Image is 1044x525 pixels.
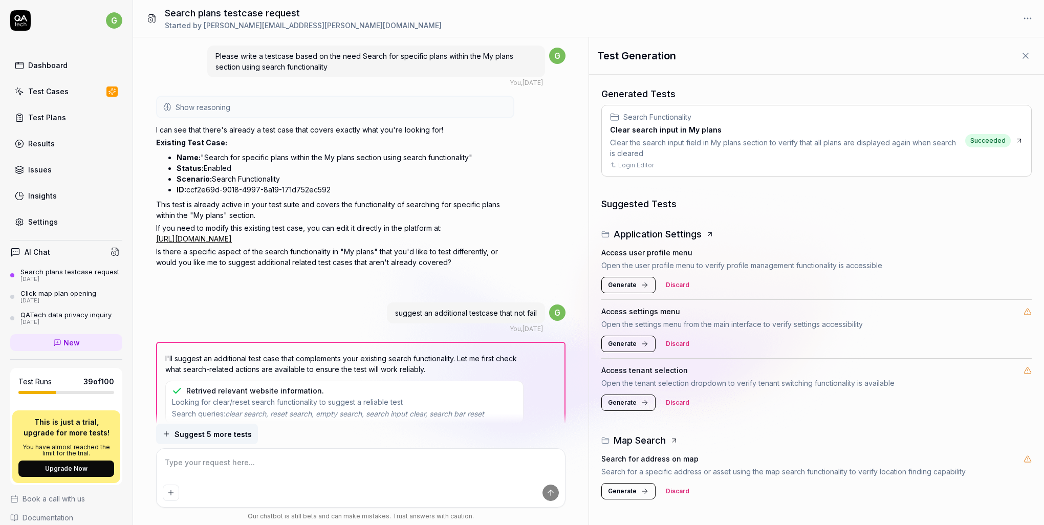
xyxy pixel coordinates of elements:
[20,276,119,283] div: [DATE]
[10,493,122,504] a: Book a call with us
[18,444,114,456] p: You have almost reached the limit for the trial.
[601,277,656,293] button: Generate
[608,487,637,496] span: Generate
[176,102,230,113] span: Show reasoning
[106,10,122,31] button: g
[204,21,442,30] span: [PERSON_NAME][EMAIL_ADDRESS][PERSON_NAME][DOMAIN_NAME]
[549,304,565,321] span: g
[177,163,514,173] li: Enabled
[601,395,656,411] button: Generate
[28,60,68,71] div: Dashboard
[10,160,122,180] a: Issues
[165,353,524,375] p: I'll suggest an additional test case that complements your existing search functionality. Let me ...
[10,289,122,304] a: Click map plan opening[DATE]
[172,397,484,407] span: Looking for clear/reset search functionality to suggest a reliable test
[63,337,80,348] span: New
[601,87,1032,101] h3: Generated Tests
[601,247,692,258] h4: Access user profile menu
[225,409,484,418] span: clear search, reset search, empty search, search input clear, search bar reset
[10,334,122,351] a: New
[10,134,122,154] a: Results
[23,512,73,523] span: Documentation
[10,55,122,75] a: Dashboard
[25,247,50,257] h4: AI Chat
[20,268,119,276] div: Search plans testcase request
[83,376,114,387] span: 39 of 100
[156,424,258,444] button: Suggest 5 more tests
[18,417,114,438] p: This is just a trial, upgrade for more tests!
[623,112,691,122] span: Search Functionality
[20,289,96,297] div: Click map plan opening
[177,152,514,163] li: "Search for specific plans within the My plans section using search functionality"
[186,385,324,396] div: Retrived relevant website information.
[18,461,114,477] button: Upgrade Now
[660,336,695,352] button: Discard
[601,453,699,464] h4: Search for address on map
[614,433,666,447] h3: Map Search
[549,48,565,64] span: g
[510,78,543,87] div: , [DATE]
[610,124,961,135] h3: Clear search input in My plans
[10,512,122,523] a: Documentation
[601,466,1032,477] p: Search for a specific address or asset using the map search functionality to verify location find...
[177,174,212,183] strong: Scenario:
[156,138,227,147] strong: Existing Test Case:
[608,398,637,407] span: Generate
[23,493,85,504] span: Book a call with us
[106,12,122,29] span: g
[10,212,122,232] a: Settings
[177,184,514,195] li: ccf2e69d-9018-4997-8a19-171d752ec592
[601,105,1032,177] a: Search FunctionalityClear search input in My plansClear the search input field in My plans sectio...
[601,319,1032,330] p: Open the settings menu from the main interface to verify settings accessibility
[175,429,252,440] span: Suggest 5 more tests
[597,48,676,63] h1: Test Generation
[510,325,521,333] span: You
[20,297,96,304] div: [DATE]
[215,52,513,71] span: Please write a testcase based on the need Search for specific plans within the My plans section u...
[601,260,1032,271] p: Open the user profile menu to verify profile management functionality is accessible
[177,153,201,162] strong: Name:
[601,365,688,376] h4: Access tenant selection
[601,336,656,352] button: Generate
[165,20,442,31] div: Started by
[510,324,543,334] div: , [DATE]
[395,309,537,317] span: suggest an additional testcase that not fail
[20,319,112,326] div: [DATE]
[156,234,232,243] a: [URL][DOMAIN_NAME]
[610,137,961,159] div: Clear the search input field in My plans section to verify that all plans are displayed again whe...
[10,186,122,206] a: Insights
[163,485,179,501] button: Add attachment
[10,107,122,127] a: Test Plans
[156,246,514,268] p: Is there a specific aspect of the search functionality in "My plans" that you'd like to test diff...
[172,409,484,419] span: Search queries:
[660,483,695,499] button: Discard
[608,280,637,290] span: Generate
[618,161,654,170] a: Login Editor
[965,134,1011,147] span: Succeeded
[156,124,514,135] p: I can see that there's already a test case that covers exactly what you're looking for!
[28,112,66,123] div: Test Plans
[28,138,55,149] div: Results
[614,227,702,241] h3: Application Settings
[660,277,695,293] button: Discard
[601,483,656,499] button: Generate
[20,311,112,319] div: QATech data privacy inquiry
[156,223,514,244] p: If you need to modify this existing test case, you can edit it directly in the platform at:
[660,395,695,411] button: Discard
[608,339,637,348] span: Generate
[18,377,52,386] h5: Test Runs
[165,6,442,20] h1: Search plans testcase request
[510,79,521,86] span: You
[28,164,52,175] div: Issues
[157,97,513,117] button: Show reasoning
[177,173,514,184] li: Search Functionality
[156,512,565,521] div: Our chatbot is still beta and can make mistakes. Trust answers with caution.
[177,185,186,194] strong: ID:
[156,199,514,221] p: This test is already active in your test suite and covers the functionality of searching for spec...
[601,378,1032,388] p: Open the tenant selection dropdown to verify tenant switching functionality is available
[28,190,57,201] div: Insights
[601,306,680,317] h4: Access settings menu
[10,81,122,101] a: Test Cases
[177,164,204,172] strong: Status:
[28,86,69,97] div: Test Cases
